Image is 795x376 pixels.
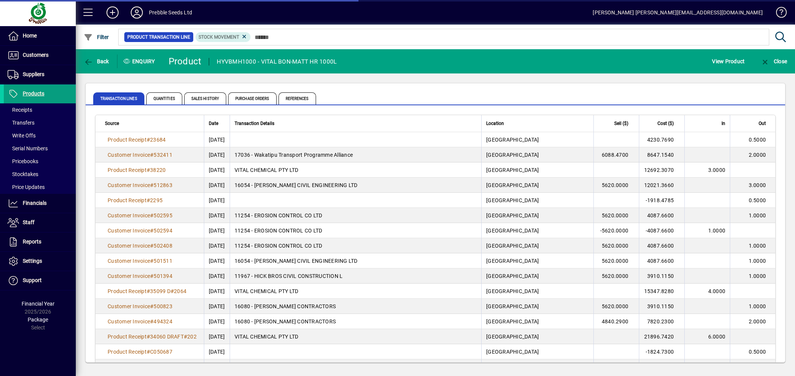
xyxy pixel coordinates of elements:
td: 4840.2900 [593,314,639,329]
td: 16080 - [PERSON_NAME] CONTRACTORS [230,314,481,329]
span: # [147,167,150,173]
span: # [150,228,153,234]
span: 512863 [153,182,172,188]
span: Customer Invoice [108,318,150,325]
span: 2295 [150,197,163,203]
td: [DATE] [204,238,230,253]
td: 6088.4700 [593,147,639,162]
span: Reports [23,239,41,245]
a: Transfers [4,116,76,129]
button: Close [759,55,789,68]
td: [DATE] [204,284,230,299]
span: Transaction Details [235,119,274,128]
a: Price Updates [4,181,76,193]
span: 501511 [153,258,172,264]
td: -4087.6600 [639,223,684,238]
td: 11967 - HICK BROS CIVIL CONSTRUCTION L [230,268,481,284]
span: 38220 [150,167,166,173]
span: # [150,243,153,249]
span: Out [759,119,766,128]
span: [GEOGRAPHIC_DATA] [486,212,539,218]
span: Customer Invoice [108,228,150,234]
td: VITAL CHEMICAL PTY LTD [230,162,481,178]
span: Transaction Lines [93,92,144,105]
td: VITAL CHEMICAL PTY LTD [230,284,481,299]
div: Enquiry [117,55,163,67]
a: Customer Invoice#502594 [105,226,175,235]
td: [DATE] [204,208,230,223]
a: Suppliers [4,65,76,84]
span: Location [486,119,504,128]
td: -1918.4785 [639,193,684,208]
td: [DATE] [204,223,230,238]
span: 501394 [153,273,172,279]
a: Pricebooks [4,155,76,168]
span: Suppliers [23,71,44,77]
td: 4087.6600 [639,208,684,223]
div: Location [486,119,589,128]
span: # [147,349,150,355]
span: Product Receipt [108,334,147,340]
td: 16054 - [PERSON_NAME] CIVIL ENGINEERING LTD [230,178,481,193]
td: -5620.0000 [593,223,639,238]
a: Customer Invoice#501394 [105,272,175,280]
span: Customer Invoice [108,303,150,309]
span: Transfers [8,120,34,126]
td: 3910.1150 [639,268,684,284]
span: C050687 [150,349,172,355]
td: 5620.0000 [593,178,639,193]
span: Home [23,33,37,39]
span: Products [23,90,44,97]
span: 502408 [153,243,172,249]
a: Stocktakes [4,168,76,181]
span: 34060 DRAFT#202 [150,334,197,340]
span: Customer Invoice [108,273,150,279]
span: Financials [23,200,47,206]
span: # [150,212,153,218]
td: 8647.1540 [639,147,684,162]
span: # [150,273,153,279]
span: Product Receipt [108,349,147,355]
td: 3908.6870 [639,359,684,374]
span: 1.0000 [749,303,766,309]
span: [GEOGRAPHIC_DATA] [486,273,539,279]
span: 2.0000 [749,318,766,325]
app-page-header-button: Back [76,55,117,68]
a: Customer Invoice#502595 [105,211,175,220]
td: 5620.0000 [593,299,639,314]
a: Customer Invoice#500823 [105,302,175,310]
span: [GEOGRAPHIC_DATA] [486,152,539,158]
div: Sell ($) [598,119,635,128]
span: 502594 [153,228,172,234]
span: 1.0000 [749,243,766,249]
span: Financial Year [22,301,55,307]
span: Product Receipt [108,137,147,143]
span: [GEOGRAPHIC_DATA] [486,228,539,234]
span: Support [23,277,42,283]
td: 16080 - [PERSON_NAME] CONTRACTORS [230,359,481,374]
a: Serial Numbers [4,142,76,155]
span: 4.0000 [708,288,726,294]
button: Back [82,55,111,68]
span: [GEOGRAPHIC_DATA] [486,167,539,173]
span: # [147,288,150,294]
span: 35099 D#2064 [150,288,186,294]
span: 3.0000 [708,167,726,173]
span: 1.0000 [749,212,766,218]
a: Write Offs [4,129,76,142]
td: [DATE] [204,193,230,208]
span: In [721,119,725,128]
td: [DATE] [204,162,230,178]
span: [GEOGRAPHIC_DATA] [486,137,539,143]
a: Customer Invoice#512863 [105,181,175,189]
span: Stock movement [199,34,239,40]
td: 5620.0000 [593,238,639,253]
td: 4840.2900 [593,359,639,374]
a: Customer Invoice#532411 [105,151,175,159]
button: Add [100,6,125,19]
td: 4087.6600 [639,253,684,268]
span: Customer Invoice [108,182,150,188]
span: [GEOGRAPHIC_DATA] [486,288,539,294]
span: 2.0000 [749,152,766,158]
mat-chip: Product Transaction Type: Stock movement [196,32,251,42]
